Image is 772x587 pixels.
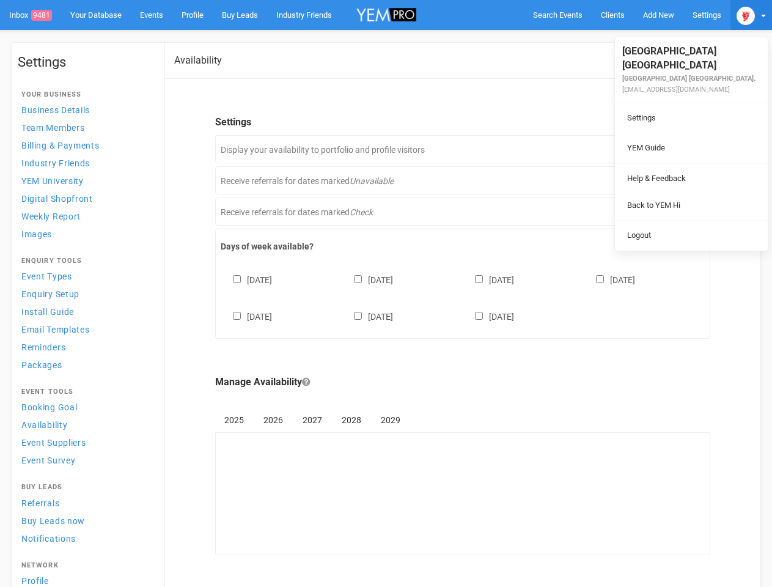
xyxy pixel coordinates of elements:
h4: Enquiry Tools [21,257,149,265]
span: Clients [601,10,625,20]
h1: Settings [18,55,152,70]
input: [DATE] [596,275,604,283]
a: Reminders [18,339,152,355]
input: [DATE] [475,312,483,320]
a: YEM University [18,172,152,189]
a: Packages [18,356,152,373]
span: Digital Shopfront [21,194,93,204]
div: Receive referrals for dates marked [215,166,710,194]
span: Event Types [21,271,72,281]
a: Event Survey [18,452,152,468]
input: [DATE] [233,275,241,283]
div: Display your availability to portfolio and profile visitors [215,135,710,163]
h4: Event Tools [21,388,149,396]
a: Industry Friends [18,155,152,171]
legend: Settings [215,116,710,130]
a: Booking Goal [18,399,152,415]
span: Notifications [21,534,76,544]
label: [DATE] [221,273,272,286]
a: Availability [18,416,152,433]
a: Event Types [18,268,152,284]
label: [DATE] [584,273,635,286]
a: 2027 [293,408,331,432]
span: Add New [643,10,674,20]
div: Receive referrals for dates marked [215,198,710,226]
a: Team Members [18,119,152,136]
input: [DATE] [475,275,483,283]
span: Booking Goal [21,402,77,412]
a: Notifications [18,530,152,547]
span: Reminders [21,342,65,352]
h4: Buy Leads [21,484,149,491]
a: 2025 [215,408,253,432]
small: [GEOGRAPHIC_DATA] [GEOGRAPHIC_DATA]. [622,75,755,83]
span: YEM University [21,176,84,186]
label: [DATE] [463,309,514,323]
label: [DATE] [342,309,393,323]
span: Enquiry Setup [21,289,79,299]
span: Search Events [533,10,583,20]
span: Event Survey [21,456,75,465]
span: Weekly Report [21,212,81,221]
span: [GEOGRAPHIC_DATA] [GEOGRAPHIC_DATA] [622,45,716,71]
label: Days of week available? [221,240,705,253]
h4: Network [21,562,149,569]
a: Logout [618,224,765,248]
span: Images [21,229,52,239]
a: Enquiry Setup [18,286,152,302]
span: 9481 [31,10,52,21]
a: Images [18,226,152,242]
a: 2029 [372,408,410,432]
img: open-uri20250107-2-1pbi2ie [737,7,755,25]
input: [DATE] [233,312,241,320]
a: Back to YEM Hi [618,194,765,218]
label: [DATE] [221,309,272,323]
legend: Manage Availability [215,375,710,389]
a: Event Suppliers [18,434,152,451]
a: YEM Guide [618,136,765,160]
a: Buy Leads now [18,512,152,529]
input: [DATE] [354,312,362,320]
span: Team Members [21,123,84,133]
em: Unavailable [350,176,394,186]
a: Billing & Payments [18,137,152,153]
span: Packages [21,360,62,370]
a: 2028 [333,408,370,432]
a: Digital Shopfront [18,190,152,207]
a: Help & Feedback [618,167,765,191]
a: Install Guide [18,303,152,320]
span: Business Details [21,105,90,115]
a: 2026 [254,408,292,432]
a: Settings [618,106,765,130]
a: Email Templates [18,321,152,338]
span: Billing & Payments [21,141,100,150]
label: [DATE] [463,273,514,286]
a: Weekly Report [18,208,152,224]
span: Event Suppliers [21,438,86,448]
span: Email Templates [21,325,90,334]
a: Referrals [18,495,152,511]
label: [DATE] [342,273,393,286]
span: Install Guide [21,307,74,317]
a: Business Details [18,102,152,118]
em: Check [350,207,373,217]
small: [EMAIL_ADDRESS][DOMAIN_NAME] [622,86,730,94]
h2: Availability [174,55,222,66]
h4: Your Business [21,91,149,98]
input: [DATE] [354,275,362,283]
span: Availability [21,420,67,430]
